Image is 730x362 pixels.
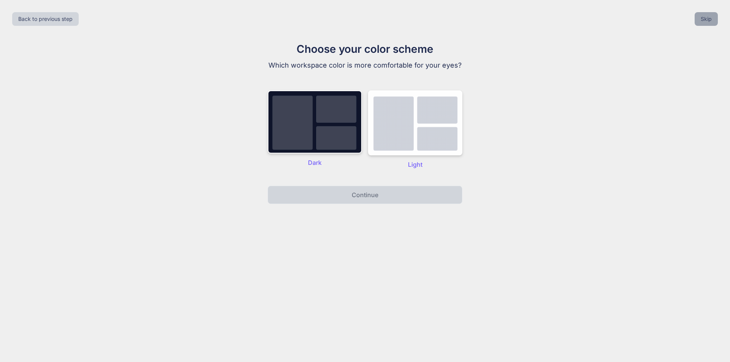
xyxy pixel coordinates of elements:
[268,90,362,153] img: dark
[237,60,493,71] p: Which workspace color is more comfortable for your eyes?
[368,160,462,169] p: Light
[695,12,718,26] button: Skip
[237,41,493,57] h1: Choose your color scheme
[268,158,362,167] p: Dark
[368,90,462,155] img: dark
[352,190,378,199] p: Continue
[12,12,79,26] button: Back to previous step
[268,186,462,204] button: Continue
